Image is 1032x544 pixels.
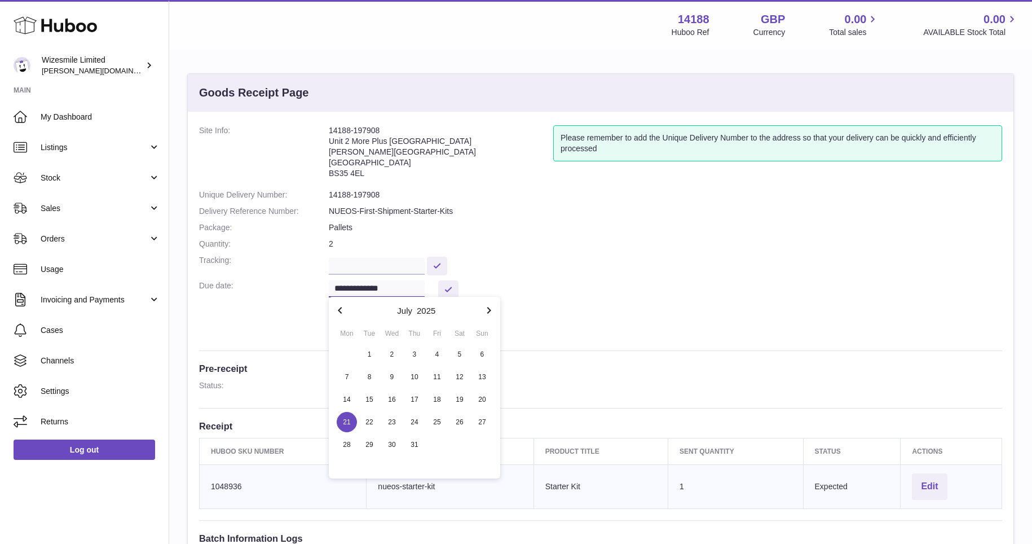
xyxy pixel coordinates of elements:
[753,27,786,38] div: Currency
[672,27,709,38] div: Huboo Ref
[199,362,1002,375] h3: Pre-receipt
[358,343,381,366] button: 1
[449,367,470,387] span: 12
[668,438,804,464] th: Sent Quantity
[472,412,492,432] span: 27
[41,295,148,305] span: Invoicing and Payments
[337,367,357,387] span: 7
[381,433,403,456] button: 30
[381,411,403,433] button: 23
[382,412,402,432] span: 23
[14,440,155,460] a: Log out
[397,306,412,315] button: July
[923,12,1018,38] a: 0.00 AVAILABLE Stock Total
[41,203,148,214] span: Sales
[448,388,471,411] button: 19
[41,234,148,244] span: Orders
[533,464,668,508] td: Starter Kit
[199,222,329,233] dt: Package:
[471,328,493,339] div: Sun
[449,412,470,432] span: 26
[199,206,329,217] dt: Delivery Reference Number:
[336,328,358,339] div: Mon
[382,344,402,365] span: 2
[41,325,160,336] span: Cases
[403,328,426,339] div: Thu
[41,142,148,153] span: Listings
[41,356,160,366] span: Channels
[337,412,357,432] span: 21
[901,438,1002,464] th: Actions
[426,366,448,388] button: 11
[199,255,329,275] dt: Tracking:
[678,12,709,27] strong: 14188
[381,388,403,411] button: 16
[358,388,381,411] button: 15
[668,464,804,508] td: 1
[404,389,425,410] span: 17
[417,306,435,315] button: 2025
[403,343,426,366] button: 3
[829,12,879,38] a: 0.00 Total sales
[471,343,493,366] button: 6
[329,125,553,184] address: 14188-197908 Unit 2 More Plus [GEOGRAPHIC_DATA] [PERSON_NAME][GEOGRAPHIC_DATA] [GEOGRAPHIC_DATA] ...
[41,386,160,397] span: Settings
[472,389,492,410] span: 20
[427,412,447,432] span: 25
[329,380,1002,391] dd: Expected
[41,112,160,122] span: My Dashboard
[359,344,380,365] span: 1
[427,389,447,410] span: 18
[553,125,1002,161] div: Please remember to add the Unique Delivery Number to the address so that your delivery can be qui...
[336,433,358,456] button: 28
[199,85,309,100] h3: Goods Receipt Page
[329,239,1002,249] dd: 2
[382,367,402,387] span: 9
[381,328,403,339] div: Wed
[336,388,358,411] button: 14
[367,464,533,508] td: nueos-starter-kit
[984,12,1005,27] span: 0.00
[42,66,285,75] span: [PERSON_NAME][DOMAIN_NAME][EMAIL_ADDRESS][DOMAIN_NAME]
[845,12,867,27] span: 0.00
[403,411,426,433] button: 24
[199,280,329,299] dt: Due date:
[912,473,947,500] button: Edit
[382,389,402,410] span: 16
[404,344,425,365] span: 3
[336,366,358,388] button: 7
[359,435,380,455] span: 29
[199,380,329,391] dt: Status:
[199,125,329,184] dt: Site Info:
[426,388,448,411] button: 18
[41,416,160,427] span: Returns
[14,57,30,74] img: adrian.land@nueos.com
[329,222,1002,233] dd: Pallets
[358,433,381,456] button: 29
[426,343,448,366] button: 4
[448,328,471,339] div: Sat
[449,389,470,410] span: 19
[449,344,470,365] span: 5
[199,420,1002,432] h3: Receipt
[359,389,380,410] span: 15
[471,366,493,388] button: 13
[337,435,357,455] span: 28
[448,366,471,388] button: 12
[382,435,402,455] span: 30
[426,328,448,339] div: Fri
[427,344,447,365] span: 4
[448,411,471,433] button: 26
[471,411,493,433] button: 27
[358,411,381,433] button: 22
[336,411,358,433] button: 21
[403,433,426,456] button: 31
[359,367,380,387] span: 8
[923,27,1018,38] span: AVAILABLE Stock Total
[761,12,785,27] strong: GBP
[427,367,447,387] span: 11
[829,27,879,38] span: Total sales
[337,389,357,410] span: 14
[358,328,381,339] div: Tue
[404,412,425,432] span: 24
